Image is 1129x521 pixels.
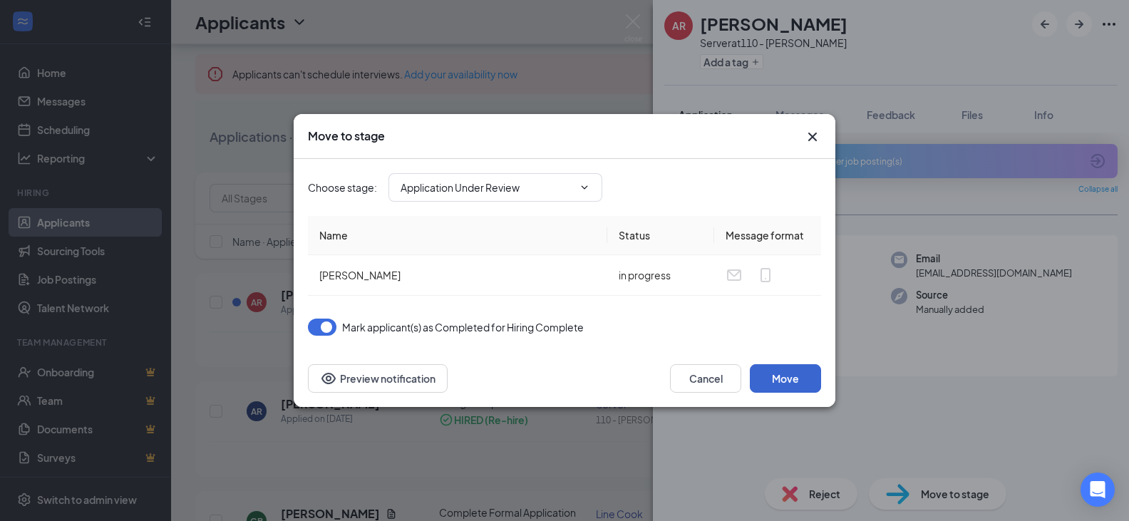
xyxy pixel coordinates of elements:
[319,269,401,282] span: [PERSON_NAME]
[308,216,607,255] th: Name
[308,180,377,195] span: Choose stage :
[320,370,337,387] svg: Eye
[342,319,584,336] span: Mark applicant(s) as Completed for Hiring Complete
[607,255,714,296] td: in progress
[308,364,448,393] button: Preview notificationEye
[804,128,821,145] svg: Cross
[750,364,821,393] button: Move
[714,216,821,255] th: Message format
[670,364,741,393] button: Cancel
[726,267,743,284] svg: Email
[1081,473,1115,507] div: Open Intercom Messenger
[757,267,774,284] svg: MobileSms
[804,128,821,145] button: Close
[579,182,590,193] svg: ChevronDown
[308,128,385,144] h3: Move to stage
[607,216,714,255] th: Status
